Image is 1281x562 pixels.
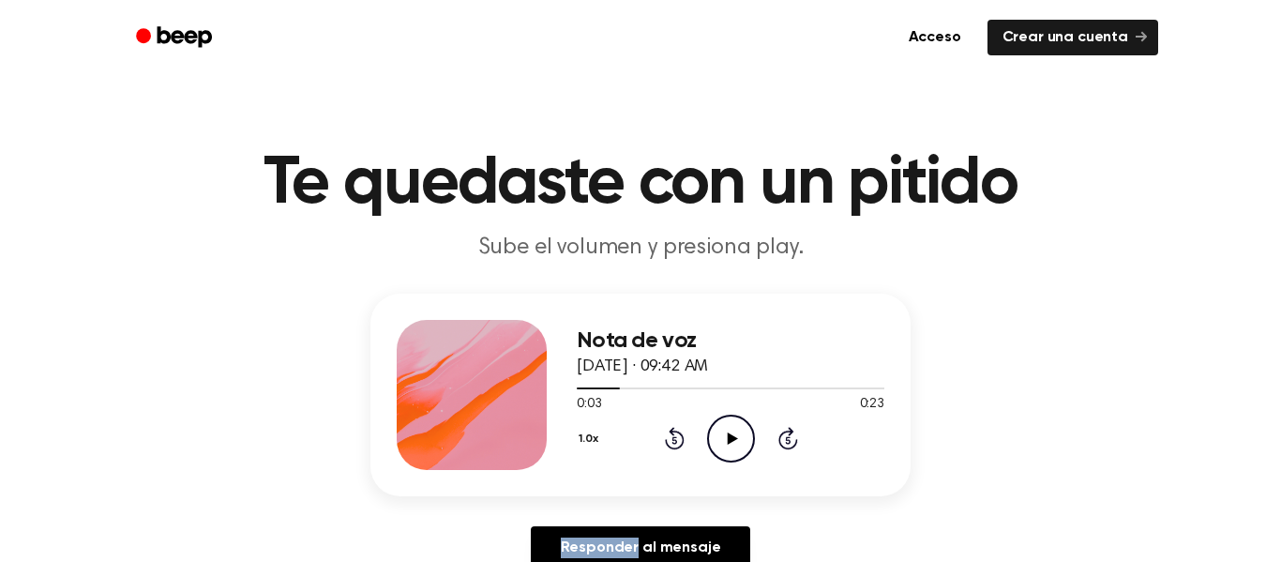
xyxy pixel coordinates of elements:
[1002,30,1128,45] font: Crear una cuenta
[577,358,708,375] font: [DATE] · 09:42 AM
[561,540,721,555] font: Responder al mensaje
[264,150,1017,218] font: Te quedaste con un pitido
[860,398,884,411] font: 0:23
[579,433,598,445] font: 1.0x
[478,236,804,259] font: Sube el volumen y presiona play.
[577,423,606,455] button: 1.0x
[577,398,601,411] font: 0:03
[894,20,976,55] a: Acceso
[909,30,961,45] font: Acceso
[123,20,229,56] a: Bip
[577,329,696,352] font: Nota de voz
[987,20,1158,55] a: Crear una cuenta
